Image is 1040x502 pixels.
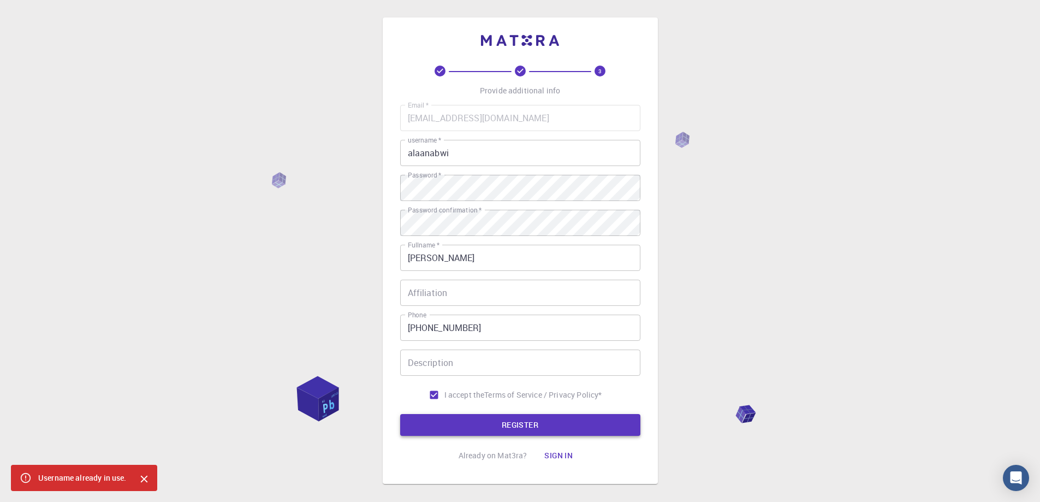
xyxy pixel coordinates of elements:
label: Password [408,170,441,180]
div: Open Intercom Messenger [1003,465,1029,491]
label: Fullname [408,240,439,250]
span: I accept the [444,389,485,400]
div: Username already in use. [38,468,127,488]
p: Terms of Service / Privacy Policy * [484,389,602,400]
button: REGISTER [400,414,640,436]
p: Provide additional info [480,85,560,96]
button: Close [135,470,153,488]
label: Email [408,101,429,110]
p: Already on Mat3ra? [459,450,527,461]
label: Phone [408,310,426,320]
button: Sign in [536,445,581,466]
label: username [408,135,441,145]
text: 3 [598,67,602,75]
a: Terms of Service / Privacy Policy* [484,389,602,400]
label: Password confirmation [408,205,482,215]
